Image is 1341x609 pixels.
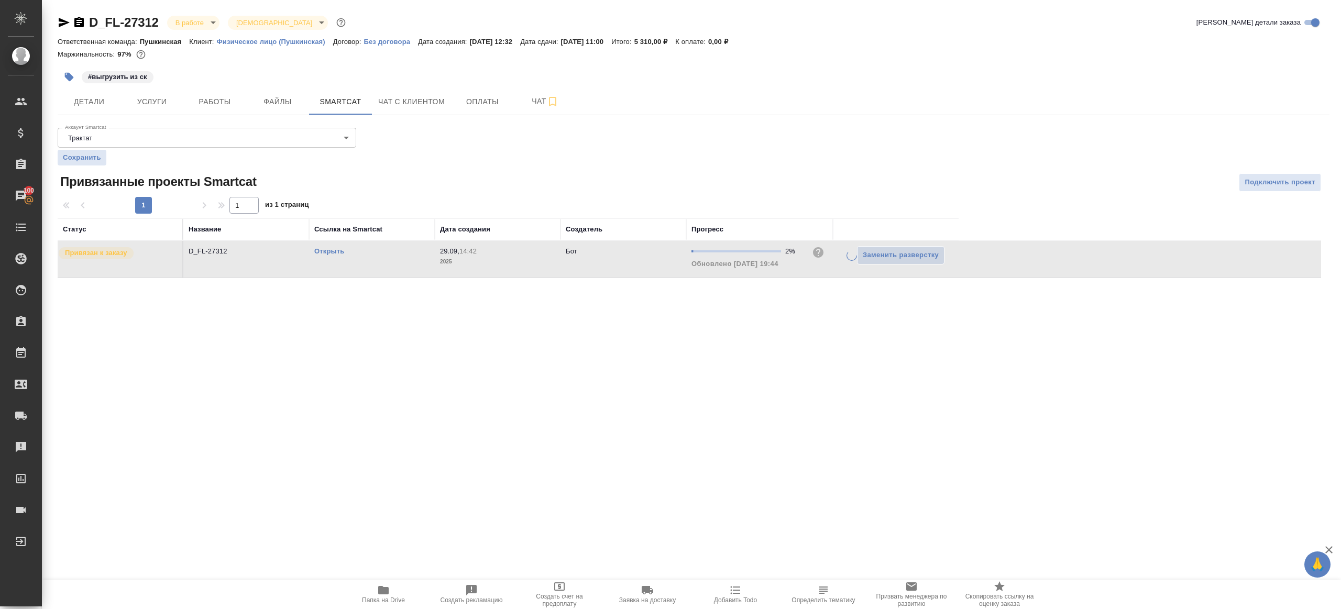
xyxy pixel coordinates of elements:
span: Работы [190,95,240,108]
p: Клиент: [189,38,216,46]
span: Скопировать ссылку на оценку заказа [962,593,1037,607]
span: [PERSON_NAME] детали заказа [1196,17,1301,28]
div: Ссылка на Smartcat [314,224,382,235]
span: Папка на Drive [362,596,405,604]
div: Создатель [566,224,602,235]
button: Добавить Todo [691,580,779,609]
button: Трактат [65,134,95,142]
a: Открыть [314,247,344,255]
span: Услуги [127,95,177,108]
a: Физическое лицо (Пушкинская) [217,37,333,46]
span: Определить тематику [792,596,855,604]
span: Чат с клиентом [378,95,445,108]
p: 29.09, [440,247,459,255]
p: 5 310,00 ₽ [634,38,676,46]
p: Без договора [364,38,418,46]
button: 151.97 RUB; [134,48,148,61]
span: Создать рекламацию [441,596,503,604]
div: Дата создания [440,224,490,235]
p: Дата сдачи: [520,38,560,46]
span: из 1 страниц [265,198,309,214]
button: [DEMOGRAPHIC_DATA] [233,18,315,27]
button: Скопировать ссылку для ЯМессенджера [58,16,70,29]
p: D_FL-27312 [189,246,304,257]
p: 0,00 ₽ [708,38,736,46]
button: Папка на Drive [339,580,427,609]
p: Ответственная команда: [58,38,140,46]
p: К оплате: [675,38,708,46]
span: Smartcat [315,95,366,108]
div: В работе [167,16,219,30]
span: Заявка на доставку [619,596,676,604]
p: Договор: [333,38,364,46]
div: Название [189,224,221,235]
p: 97% [117,50,134,58]
span: 100 [17,185,41,196]
button: Определить тематику [779,580,867,609]
p: Маржинальность: [58,50,117,58]
p: Итого: [611,38,634,46]
div: Статус [63,224,86,235]
p: Привязан к заказу [65,248,127,258]
div: Трактат [58,128,356,148]
a: D_FL-27312 [89,15,159,29]
button: Сохранить [58,150,106,165]
span: Детали [64,95,114,108]
span: Подключить проект [1245,176,1315,189]
span: Обновлено [DATE] 19:44 [691,260,778,268]
p: Дата создания: [418,38,469,46]
p: #выгрузить из ск [88,72,147,82]
div: Прогресс [691,224,723,235]
p: 14:42 [459,247,477,255]
p: Бот [566,247,577,255]
div: 2% [785,246,804,257]
p: Физическое лицо (Пушкинская) [217,38,333,46]
p: [DATE] 11:00 [561,38,612,46]
a: Без договора [364,37,418,46]
span: Добавить Todo [714,596,757,604]
button: Призвать менеджера по развитию [867,580,955,609]
p: 2025 [440,257,555,267]
span: Привязанные проекты Smartcat [58,173,257,190]
span: Файлы [252,95,303,108]
span: Оплаты [457,95,508,108]
span: Заменить разверстку [863,249,939,261]
button: 🙏 [1304,551,1331,578]
span: Чат [520,95,570,108]
button: Заявка на доставку [603,580,691,609]
span: Призвать менеджера по развитию [874,593,949,607]
button: Заменить разверстку [857,246,944,264]
p: Пушкинская [140,38,190,46]
div: В работе [228,16,328,30]
button: В работе [172,18,207,27]
span: Создать счет на предоплату [522,593,597,607]
button: Создать рекламацию [427,580,515,609]
svg: Подписаться [546,95,559,108]
span: выгрузить из ск [81,72,155,81]
a: 100 [3,183,39,209]
span: 🙏 [1309,553,1326,575]
button: Скопировать ссылку на оценку заказа [955,580,1043,609]
p: [DATE] 12:32 [470,38,521,46]
button: Подключить проект [1239,173,1321,192]
button: Создать счет на предоплату [515,580,603,609]
button: Скопировать ссылку [73,16,85,29]
span: Сохранить [63,152,101,163]
button: Добавить тэг [58,65,81,88]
